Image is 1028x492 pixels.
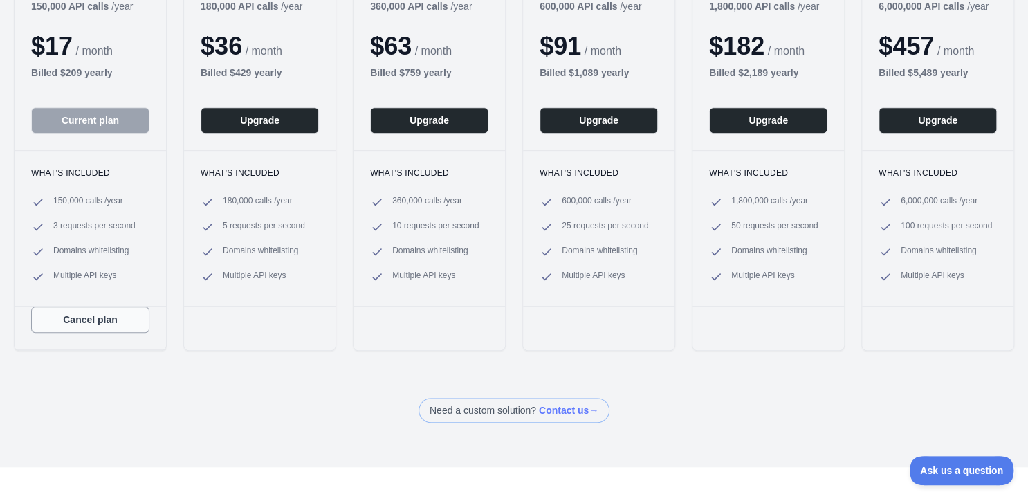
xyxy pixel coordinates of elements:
h3: What's included [879,167,997,179]
button: Upgrade [879,107,997,134]
h3: What's included [540,167,658,179]
iframe: Toggle Customer Support [910,456,1014,485]
button: Upgrade [540,107,658,134]
h3: What's included [370,167,488,179]
h3: What's included [709,167,827,179]
button: Upgrade [370,107,488,134]
button: Upgrade [709,107,827,134]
